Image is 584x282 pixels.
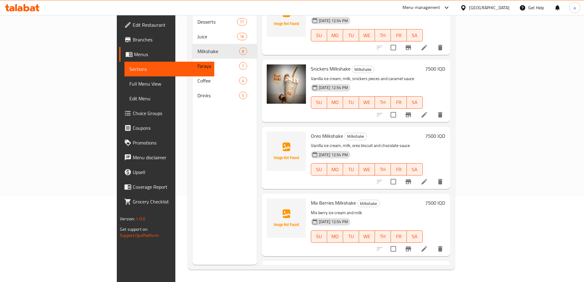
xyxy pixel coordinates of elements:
[119,150,214,165] a: Menu disclaimer
[393,98,404,107] span: FR
[133,110,209,117] span: Choice Groups
[409,165,420,174] span: SA
[197,18,237,25] span: Desserts
[129,65,209,73] span: Sections
[197,62,239,70] div: Faraya
[120,231,159,239] a: Support.OpsPlatform
[267,132,306,171] img: Oreo Milkshake
[343,29,359,41] button: TU
[193,44,257,59] div: Milkshake8
[193,73,257,88] div: Coffee4
[327,96,343,109] button: MO
[119,135,214,150] a: Promotions
[345,133,367,140] span: Milkshake
[124,91,214,106] a: Edit Menu
[375,96,391,109] button: TH
[119,106,214,121] a: Choice Groups
[393,165,404,174] span: FR
[345,165,357,174] span: TU
[359,163,375,176] button: WE
[375,29,391,41] button: TH
[239,48,246,54] span: 8
[433,107,448,122] button: delete
[311,64,350,73] span: Snickers Milkshake
[133,154,209,161] span: Menu disclaimer
[119,165,214,180] a: Upsell
[311,75,423,83] p: Vanilla ice cream, milk, snickers pieces and caramel sauce
[330,232,341,241] span: MO
[401,40,416,55] button: Branch-specific-item
[409,31,420,40] span: SA
[359,230,375,243] button: WE
[119,47,214,62] a: Menus
[237,34,246,40] span: 16
[574,4,576,11] span: a
[237,19,246,25] span: 17
[403,4,440,11] div: Menu-management
[401,241,416,256] button: Branch-specific-item
[357,200,380,207] span: Milkshake
[316,85,350,91] span: [DATE] 12:54 PM
[311,142,423,149] p: Vanilla ice cream, milk, oreo biscuit and chocolate sauce
[425,132,445,140] h6: 7500 IQD
[407,163,423,176] button: SA
[239,78,246,84] span: 4
[239,93,246,99] span: 5
[407,29,423,41] button: SA
[387,41,400,54] span: Select to update
[377,232,388,241] span: TH
[193,29,257,44] div: Juice16
[401,107,416,122] button: Branch-specific-item
[391,163,407,176] button: FR
[361,31,372,40] span: WE
[120,215,135,223] span: Version:
[197,77,239,84] span: Coffee
[421,245,428,253] a: Edit menu item
[359,29,375,41] button: WE
[330,98,341,107] span: MO
[343,96,359,109] button: TU
[377,98,388,107] span: TH
[311,230,327,243] button: SU
[393,232,404,241] span: FR
[314,232,325,241] span: SU
[327,230,343,243] button: MO
[133,36,209,43] span: Branches
[316,219,350,225] span: [DATE] 12:54 PM
[393,31,404,40] span: FR
[327,163,343,176] button: MO
[375,163,391,176] button: TH
[119,121,214,135] a: Coupons
[119,32,214,47] a: Branches
[133,183,209,191] span: Coverage Report
[314,165,325,174] span: SU
[421,44,428,51] a: Edit menu item
[311,209,423,217] p: Mix berry ice cream and milk
[314,31,325,40] span: SU
[133,21,209,29] span: Edit Restaurant
[129,95,209,102] span: Edit Menu
[237,18,247,25] div: items
[197,33,237,40] span: Juice
[316,18,350,24] span: [DATE] 12:54 PM
[409,232,420,241] span: SA
[193,59,257,73] div: Faraya7
[359,96,375,109] button: WE
[133,198,209,205] span: Grocery Checklist
[401,174,416,189] button: Branch-specific-item
[311,131,343,141] span: Oreo Milkshake
[197,92,239,99] div: Drinks
[193,12,257,105] nav: Menu sections
[377,165,388,174] span: TH
[124,76,214,91] a: Full Menu View
[267,199,306,238] img: Mix Berries Milkshake
[193,88,257,103] div: Drinks5
[124,62,214,76] a: Sections
[343,230,359,243] button: TU
[387,175,400,188] span: Select to update
[197,48,239,55] span: Milkshake
[239,63,246,69] span: 7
